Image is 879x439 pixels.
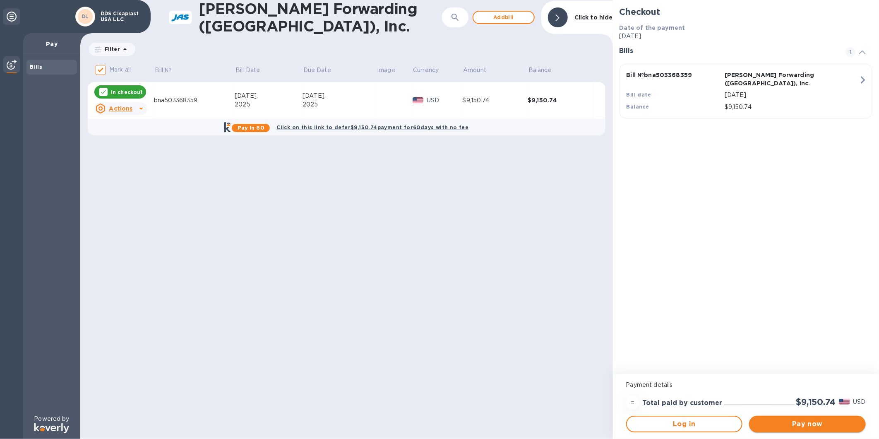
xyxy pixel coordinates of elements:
p: Pay [30,40,74,48]
div: = [626,396,639,409]
p: USD [427,96,462,105]
img: USD [839,399,850,405]
button: Log in [626,416,743,432]
div: [DATE], [235,92,303,100]
p: [DATE] [725,91,859,99]
span: Bill Date [235,66,271,75]
b: DL [82,13,89,19]
p: Currency [413,66,439,75]
p: Filter [101,46,120,53]
b: Balance [627,104,649,110]
div: 2025 [303,100,376,109]
span: Bill № [155,66,183,75]
b: Date of the payment [620,24,685,31]
p: DDS Cisaplast USA LLC [101,11,142,22]
button: Addbill [473,11,535,24]
div: $9,150.74 [463,96,528,105]
img: USD [413,97,424,103]
div: bna503368359 [154,96,235,105]
p: Powered by [34,415,69,423]
span: 1 [846,47,856,57]
p: In checkout [111,89,143,96]
span: Add bill [480,12,527,22]
p: $9,150.74 [725,103,859,111]
b: Click to hide [574,14,613,21]
u: Actions [109,105,132,112]
b: Bill date [627,92,651,98]
span: Due Date [303,66,342,75]
p: Balance [528,66,552,75]
p: [PERSON_NAME] Forwarding ([GEOGRAPHIC_DATA]), Inc. [725,71,819,87]
h2: $9,150.74 [796,397,836,407]
div: $9,150.74 [528,96,593,104]
span: Log in [634,419,735,429]
p: Bill № [155,66,172,75]
h2: Checkout [620,7,872,17]
span: Pay now [756,419,859,429]
p: Amount [463,66,486,75]
p: Due Date [303,66,331,75]
p: Payment details [626,381,866,389]
p: Bill Date [235,66,260,75]
button: Bill №bna503368359[PERSON_NAME] Forwarding ([GEOGRAPHIC_DATA]), Inc.Bill date[DATE]Balance$9,150.74 [620,64,872,118]
p: USD [853,398,866,406]
button: Pay now [749,416,866,432]
span: Balance [528,66,562,75]
span: Amount [463,66,497,75]
h3: Bills [620,47,836,55]
p: Bill № bna503368359 [627,71,721,79]
img: Logo [34,423,69,433]
b: Pay in 60 [238,125,264,131]
p: [DATE] [620,32,872,41]
p: Image [377,66,395,75]
div: [DATE], [303,92,376,100]
h3: Total paid by customer [643,399,723,407]
p: Mark all [109,65,131,74]
div: 2025 [235,100,303,109]
b: Click on this link to defer $9,150.74 payment for 60 days with no fee [276,124,468,130]
b: Bills [30,64,42,70]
